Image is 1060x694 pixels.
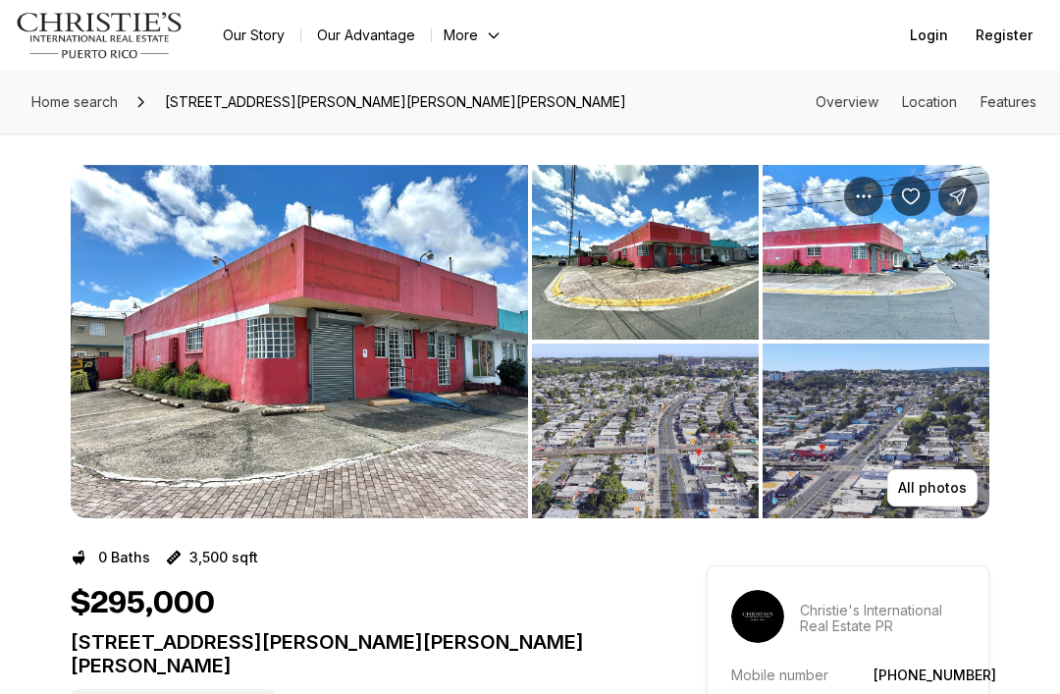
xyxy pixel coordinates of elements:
[898,16,960,55] button: Login
[24,86,126,118] a: Home search
[532,165,759,340] button: View image gallery
[898,480,967,496] p: All photos
[874,667,996,683] a: [PHONE_NUMBER]
[532,165,989,518] li: 2 of 4
[98,550,150,565] p: 0 Baths
[816,94,1036,110] nav: Page section menu
[910,27,948,43] span: Login
[189,550,258,565] p: 3,500 sqft
[71,165,528,518] button: View image gallery
[301,22,431,49] a: Our Advantage
[976,27,1033,43] span: Register
[71,585,215,622] h1: $295,000
[938,177,978,216] button: Share Property: 757 AVENIDA ROBERTO SÁNCHEZ VILELLA
[964,16,1044,55] button: Register
[71,165,528,518] li: 1 of 4
[816,93,878,110] a: Skip to: Overview
[71,630,636,677] p: [STREET_ADDRESS][PERSON_NAME][PERSON_NAME][PERSON_NAME]
[207,22,300,49] a: Our Story
[763,344,989,518] button: View image gallery
[16,12,184,59] img: logo
[891,177,930,216] button: Save Property: 757 AVENIDA ROBERTO SÁNCHEZ VILELLA
[157,86,634,118] span: [STREET_ADDRESS][PERSON_NAME][PERSON_NAME][PERSON_NAME]
[902,93,957,110] a: Skip to: Location
[763,165,989,340] button: View image gallery
[980,93,1036,110] a: Skip to: Features
[800,603,965,634] p: Christie's International Real Estate PR
[887,469,978,507] button: All photos
[532,344,759,518] button: View image gallery
[432,22,514,49] button: More
[71,165,989,518] div: Listing Photos
[844,177,883,216] button: Property options
[731,667,828,683] p: Mobile number
[31,93,118,110] span: Home search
